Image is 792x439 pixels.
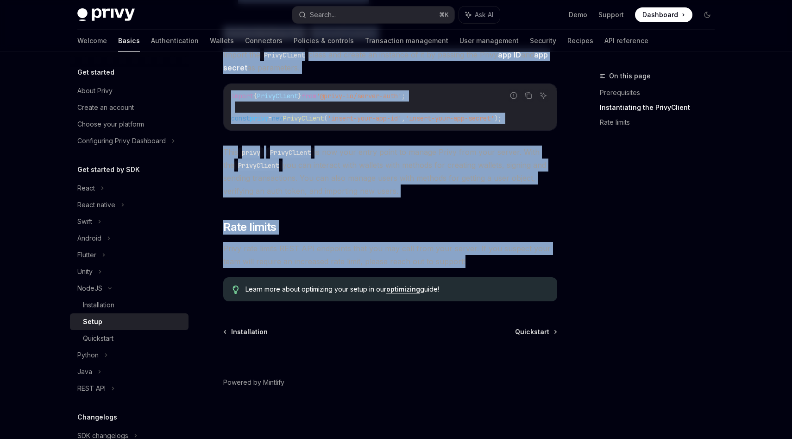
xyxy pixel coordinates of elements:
svg: Tip [233,286,239,294]
span: ⌘ K [439,11,449,19]
span: new [272,114,283,122]
a: Quickstart [515,327,556,337]
span: , [402,114,405,122]
div: Quickstart [83,333,113,344]
span: from [302,92,316,100]
span: On this page [609,70,651,82]
span: Dashboard [642,10,678,19]
button: Ask AI [537,89,549,102]
a: Setup [70,313,189,330]
div: Setup [83,316,102,327]
a: Wallets [210,30,234,52]
a: Rate limits [600,115,722,130]
strong: app ID [498,50,521,59]
a: Policies & controls [294,30,354,52]
a: Authentication [151,30,199,52]
span: '@privy-io/server-auth' [316,92,402,100]
span: Learn more about optimizing your setup in our guide! [245,285,548,294]
a: Installation [224,327,268,337]
div: Swift [77,216,92,227]
a: Installation [70,297,189,313]
span: const [231,114,250,122]
code: PrivyClient [234,160,283,171]
span: { [253,92,257,100]
div: React native [77,199,115,210]
a: Connectors [245,30,283,52]
span: 'insert-your-app-id' [327,114,402,122]
span: Quickstart [515,327,549,337]
span: import [231,92,253,100]
div: Create an account [77,102,134,113]
span: Import the class and create an instance of it by passing the Privy and as parameters. [223,48,557,74]
a: Recipes [567,30,593,52]
a: Basics [118,30,140,52]
div: Unity [77,266,93,277]
a: Security [530,30,556,52]
span: Rate limits [223,220,276,235]
div: Configuring Privy Dashboard [77,135,166,146]
div: Python [77,350,99,361]
div: REST API [77,383,106,394]
button: Toggle dark mode [700,7,715,22]
code: PrivyClient [266,147,314,158]
button: Search...⌘K [292,6,454,23]
a: API reference [604,30,648,52]
button: Ask AI [459,6,500,23]
code: privy [238,147,264,158]
div: Choose your platform [77,119,144,130]
span: ); [494,114,502,122]
span: Installation [231,327,268,337]
a: Welcome [77,30,107,52]
span: = [268,114,272,122]
span: PrivyClient [283,114,324,122]
span: Ask AI [475,10,493,19]
a: Create an account [70,99,189,116]
button: Report incorrect code [508,89,520,102]
a: Powered by Mintlify [223,378,284,387]
a: Quickstart [70,330,189,347]
a: About Privy [70,83,189,99]
div: NodeJS [77,283,102,294]
button: Copy the contents from the code block [522,89,534,102]
a: Dashboard [635,7,692,22]
a: User management [459,30,519,52]
h5: Get started [77,67,114,78]
div: Installation [83,299,114,311]
a: Transaction management [365,30,448,52]
div: About Privy [77,85,113,96]
span: privy [250,114,268,122]
h5: Changelogs [77,412,117,423]
div: Flutter [77,249,96,261]
div: Android [77,233,101,244]
a: Demo [569,10,587,19]
a: Instantiating the PrivyClient [600,100,722,115]
code: PrivyClient [260,50,308,60]
a: Prerequisites [600,85,722,100]
img: dark logo [77,8,135,21]
span: } [298,92,302,100]
div: Search... [310,9,336,20]
span: Privy rate limits REST API endpoints that you may call from your server. If you suspect your team... [223,242,557,268]
span: This is now your entry point to manage Privy from your server. With the you can interact with wal... [223,146,557,197]
a: Choose your platform [70,116,189,133]
span: ; [402,92,405,100]
span: 'insert-your-app-secret' [405,114,494,122]
div: React [77,183,95,194]
a: optimizing [386,285,420,293]
h5: Get started by SDK [77,164,140,175]
span: PrivyClient [257,92,298,100]
span: ( [324,114,327,122]
a: Support [598,10,624,19]
div: Java [77,366,92,377]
